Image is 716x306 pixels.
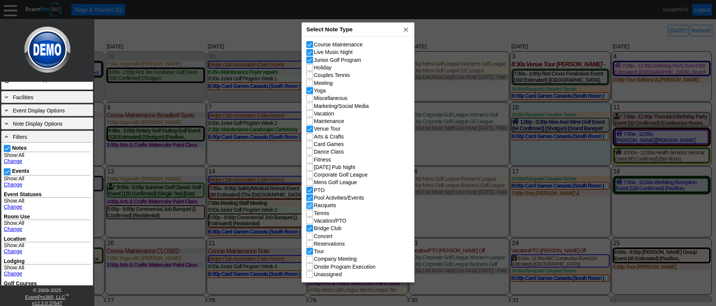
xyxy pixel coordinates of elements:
label: Concert [314,233,332,239]
label: Notes [12,145,27,151]
div: Location [4,236,91,242]
div: Facilities [3,93,91,101]
div: Show: [4,242,91,254]
label: Reservations [314,241,345,247]
span: Filters [13,134,27,140]
label: Racquets [314,202,336,208]
a: Change [4,226,22,232]
span: All [18,264,25,271]
span: All [18,175,25,181]
label: [DATE] Pub Night [314,164,355,170]
label: Pool Activities/Events [314,195,364,201]
span: Note Display Options [13,121,63,127]
label: Card Games [314,141,344,147]
div: Golf Courses [4,280,91,287]
label: PTO [314,187,325,193]
a: EventPro360, LLC [25,294,65,300]
a: Change [4,158,22,164]
div: Show: [4,175,91,188]
div: Event Statuses [4,191,91,198]
label: Dance Class [314,149,344,155]
label: Maintenance [314,118,344,124]
sup: ™ [65,293,69,298]
label: Holiday [314,65,332,71]
label: Company Meeting [314,256,357,262]
label: Junior Golf Program [314,57,361,63]
label: Fitness [314,157,331,163]
span: All [18,198,25,204]
div: Note Display Options [3,119,91,128]
div: Show: [4,152,91,164]
a: Change [4,181,22,188]
div: Filters [3,132,91,141]
div: Event Display Options [3,106,91,114]
div: Show: [4,198,91,210]
label: Unassigned [314,271,342,277]
span: All [18,242,25,248]
label: Miscellaneous [314,95,347,101]
label: Course Maintenance [314,42,363,48]
label: Arts & Crafts [314,134,344,140]
label: Vacation/PTO [314,218,346,224]
label: Tour [314,248,324,254]
label: Venue Tour [314,126,341,132]
label: Bridge Club [314,225,341,231]
span: Facilities [13,94,33,100]
label: Marketing/Social Media [314,103,369,109]
label: Onsite Program Execution [314,264,375,270]
label: Live Music Night [314,49,353,55]
span: All [18,152,25,158]
a: v12.2.0.37647 [32,301,62,306]
div: Show: [4,220,91,232]
div: © 2009- 2025 [2,288,92,293]
label: Meeting [314,80,333,86]
div: Show: [4,264,91,277]
label: Events [12,168,29,174]
img: Logo [22,19,72,80]
div: Room Use [4,214,91,220]
label: Yoga [314,88,326,94]
label: Couples Tennis [314,72,350,78]
label: Tennis [314,210,329,216]
span: Select Note Type [306,26,353,32]
a: Change [4,248,22,254]
label: Mens Golf League [314,179,357,185]
a: Change [4,204,22,210]
span: All [18,220,25,226]
label: Vacation [314,111,334,117]
a: Change [4,271,22,277]
div: Lodging [4,258,91,264]
span: Event Display Options [13,108,65,114]
label: Corporate Golf League [314,172,367,178]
